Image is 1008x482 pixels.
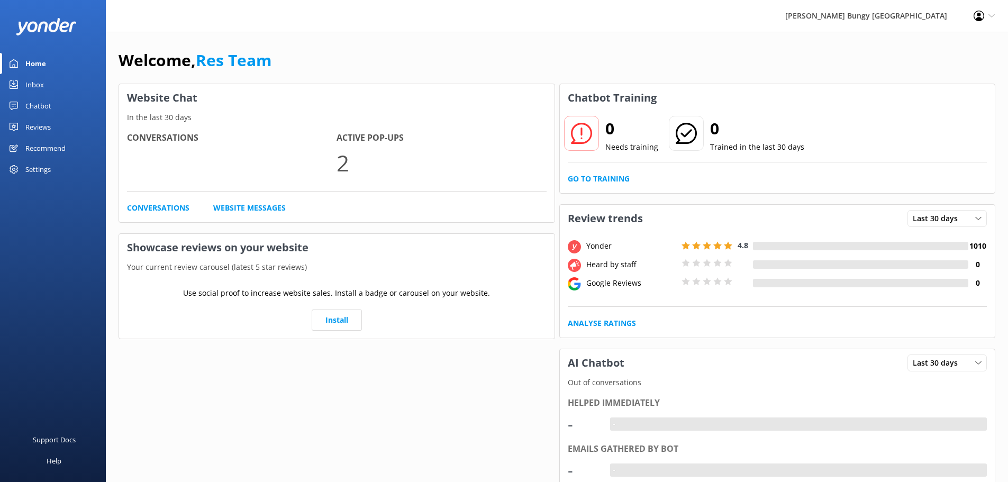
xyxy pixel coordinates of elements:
[710,116,804,141] h2: 0
[913,213,964,224] span: Last 30 days
[47,450,61,471] div: Help
[738,240,748,250] span: 4.8
[584,240,679,252] div: Yonder
[119,112,555,123] p: In the last 30 days
[560,377,995,388] p: Out of conversations
[25,74,44,95] div: Inbox
[33,429,76,450] div: Support Docs
[312,310,362,331] a: Install
[560,349,632,377] h3: AI Chatbot
[584,277,679,289] div: Google Reviews
[610,463,618,477] div: -
[25,138,66,159] div: Recommend
[25,159,51,180] div: Settings
[968,240,987,252] h4: 1010
[25,116,51,138] div: Reviews
[560,205,651,232] h3: Review trends
[127,202,189,214] a: Conversations
[119,84,555,112] h3: Website Chat
[568,396,987,410] div: Helped immediately
[16,18,77,35] img: yonder-white-logo.png
[605,141,658,153] p: Needs training
[968,277,987,289] h4: 0
[568,173,630,185] a: Go to Training
[560,84,665,112] h3: Chatbot Training
[584,259,679,270] div: Heard by staff
[183,287,490,299] p: Use social proof to increase website sales. Install a badge or carousel on your website.
[119,48,271,73] h1: Welcome,
[568,412,600,437] div: -
[196,49,271,71] a: Res Team
[605,116,658,141] h2: 0
[213,202,286,214] a: Website Messages
[568,317,636,329] a: Analyse Ratings
[568,442,987,456] div: Emails gathered by bot
[337,145,546,180] p: 2
[127,131,337,145] h4: Conversations
[968,259,987,270] h4: 0
[710,141,804,153] p: Trained in the last 30 days
[119,234,555,261] h3: Showcase reviews on your website
[337,131,546,145] h4: Active Pop-ups
[25,53,46,74] div: Home
[913,357,964,369] span: Last 30 days
[610,417,618,431] div: -
[25,95,51,116] div: Chatbot
[119,261,555,273] p: Your current review carousel (latest 5 star reviews)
